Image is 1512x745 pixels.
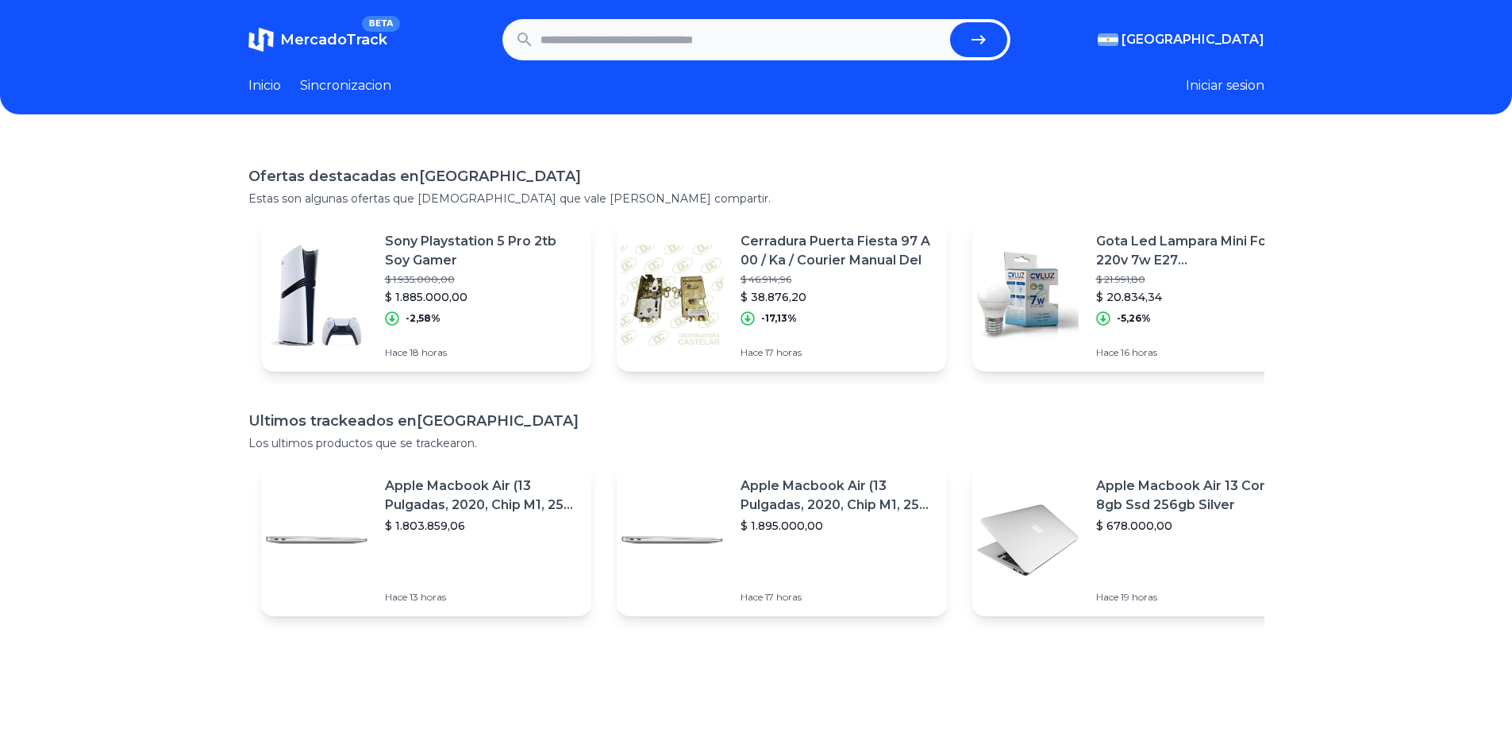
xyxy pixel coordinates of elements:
[248,165,1264,187] h1: Ofertas destacadas en [GEOGRAPHIC_DATA]
[248,410,1264,432] h1: Ultimos trackeados en [GEOGRAPHIC_DATA]
[1096,346,1290,359] p: Hace 16 horas
[261,219,591,372] a: Featured imageSony Playstation 5 Pro 2tb Soy Gamer$ 1.935.000,00$ 1.885.000,00-2,58%Hace 18 horas
[280,31,387,48] span: MercadoTrack
[385,518,579,534] p: $ 1.803.859,06
[385,289,579,305] p: $ 1.885.000,00
[248,76,281,95] a: Inicio
[1186,76,1264,95] button: Iniciar sesion
[617,484,728,596] img: Featured image
[972,464,1302,616] a: Featured imageApple Macbook Air 13 Core I5 8gb Ssd 256gb Silver$ 678.000,00Hace 19 horas
[261,484,372,596] img: Featured image
[617,219,947,372] a: Featured imageCerradura Puerta Fiesta 97 A 00 / Ka / Courier Manual Del$ 46.914,96$ 38.876,20-17,...
[1098,30,1264,49] button: [GEOGRAPHIC_DATA]
[972,219,1302,372] a: Featured imageGota Led Lampara Mini Foco 220v 7w E27 [PERSON_NAME] X20$ 21.991,80$ 20.834,34-5,26...
[248,435,1264,451] p: Los ultimos productos que se trackearon.
[1096,518,1290,534] p: $ 678.000,00
[248,27,274,52] img: MercadoTrack
[741,273,934,286] p: $ 46.914,96
[385,346,579,359] p: Hace 18 horas
[385,591,579,604] p: Hace 13 horas
[1096,273,1290,286] p: $ 21.991,80
[385,273,579,286] p: $ 1.935.000,00
[617,464,947,616] a: Featured imageApple Macbook Air (13 Pulgadas, 2020, Chip M1, 256 Gb De Ssd, 8 Gb De Ram) - Plata$...
[741,232,934,270] p: Cerradura Puerta Fiesta 97 A 00 / Ka / Courier Manual Del
[761,312,797,325] p: -17,13%
[261,240,372,351] img: Featured image
[1098,33,1118,46] img: Argentina
[741,518,934,534] p: $ 1.895.000,00
[261,464,591,616] a: Featured imageApple Macbook Air (13 Pulgadas, 2020, Chip M1, 256 Gb De Ssd, 8 Gb De Ram) - Plata$...
[1096,289,1290,305] p: $ 20.834,34
[741,591,934,604] p: Hace 17 horas
[741,346,934,359] p: Hace 17 horas
[617,240,728,351] img: Featured image
[972,240,1083,351] img: Featured image
[741,477,934,515] p: Apple Macbook Air (13 Pulgadas, 2020, Chip M1, 256 Gb De Ssd, 8 Gb De Ram) - Plata
[1096,591,1290,604] p: Hace 19 horas
[1096,232,1290,270] p: Gota Led Lampara Mini Foco 220v 7w E27 [PERSON_NAME] X20
[1096,477,1290,515] p: Apple Macbook Air 13 Core I5 8gb Ssd 256gb Silver
[741,289,934,305] p: $ 38.876,20
[385,232,579,270] p: Sony Playstation 5 Pro 2tb Soy Gamer
[248,191,1264,207] p: Estas son algunas ofertas que [DEMOGRAPHIC_DATA] que vale [PERSON_NAME] compartir.
[1121,30,1264,49] span: [GEOGRAPHIC_DATA]
[385,477,579,515] p: Apple Macbook Air (13 Pulgadas, 2020, Chip M1, 256 Gb De Ssd, 8 Gb De Ram) - Plata
[248,27,387,52] a: MercadoTrackBETA
[300,76,391,95] a: Sincronizacion
[1117,312,1151,325] p: -5,26%
[362,16,399,32] span: BETA
[972,484,1083,596] img: Featured image
[406,312,441,325] p: -2,58%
